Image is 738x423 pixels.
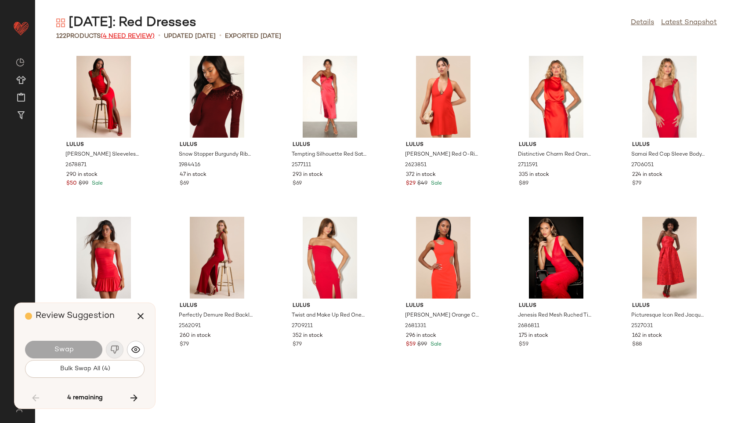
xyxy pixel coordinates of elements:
img: 2709211_01_hero_2025-06-10.jpg [286,217,374,299]
img: svg%3e [11,405,28,412]
span: Bulk Swap All (4) [59,365,110,372]
span: Lulus [632,141,707,149]
span: [PERSON_NAME] Red O-Ring Halter Mini Dress [405,151,480,159]
span: 2681331 [405,322,426,330]
button: Bulk Swap All (4) [25,360,145,378]
span: 122 [56,33,66,40]
span: Perfectly Demure Red Backless Column Maxi Dress [179,312,253,320]
span: $50 [66,180,77,188]
span: 290 in stock [66,171,98,179]
img: 2706051_06_misc_2025-07-23_1.jpg [625,56,714,138]
span: Lulus [66,302,141,310]
img: 2577111_2_02_fullbody_Retakes_2025-08-07.jpg [286,56,374,138]
span: Lulus [293,302,367,310]
div: Products [56,32,155,41]
img: 2678871_01_hero_2025-07-02.jpg [59,56,148,138]
span: 2709211 [292,322,313,330]
span: 260 in stock [180,332,211,340]
span: $59 [519,341,528,349]
img: 2654291_2_01_hero_Retakes_2025-08-12.jpg [59,217,148,299]
p: Exported [DATE] [225,32,281,41]
span: 175 in stock [519,332,548,340]
span: $49 [417,180,427,188]
span: Lulus [66,141,141,149]
span: $88 [632,341,642,349]
span: 224 in stock [632,171,662,179]
span: $79 [293,341,302,349]
span: 2527031 [631,322,653,330]
span: Picturesque Icon Red Jacquard Lace-Up Strapless Midi Dress [631,312,706,320]
span: Review Suggestion [36,311,115,321]
span: Samai Red Cap Sleeve Bodycon Midi Dress [631,151,706,159]
img: 2562091_2_01_hero_Retakes_2025-08-05.jpg [173,217,261,299]
span: Twist and Make Up Red One-Shoulder Bodycon Midi Dress [292,312,366,320]
img: heart_red.DM2ytmEG.svg [12,19,30,37]
img: 2711591_01_hero_2025-07-25.jpg [512,56,601,138]
span: $79 [180,341,189,349]
span: Snow Stopper Burgundy Ribbed Sequin Mini Sweater Dress [179,151,253,159]
span: $59 [406,341,416,349]
span: Sale [429,181,442,186]
img: 12142241_2527031.jpg [625,217,714,299]
span: 352 in stock [293,332,323,340]
span: 296 in stock [406,332,436,340]
span: $99 [79,180,88,188]
span: 293 in stock [293,171,323,179]
span: Jenesis Red Mesh Ruched Tie-Back Midi Dress [518,312,593,320]
img: 2686811_01_hero.jpg [512,217,601,299]
span: 2711591 [518,161,538,169]
p: updated [DATE] [164,32,216,41]
span: $69 [180,180,189,188]
img: 12707241_2623851.jpg [399,56,488,138]
span: $89 [519,180,528,188]
span: 1984416 [179,161,200,169]
span: 2678871 [65,161,87,169]
span: • [158,31,160,41]
span: Lulus [406,141,481,149]
div: [DATE]: Red Dresses [56,14,196,32]
img: svg%3e [56,18,65,27]
span: $69 [293,180,302,188]
span: Lulus [180,302,254,310]
img: svg%3e [131,345,140,354]
span: $99 [417,341,427,349]
a: Details [631,18,654,28]
span: Sale [90,181,103,186]
img: 9608661_1984416.jpg [173,56,261,138]
span: Distinctive Charm Red Orange Satin Asymmetrical Midi Dress [518,151,593,159]
span: 2623851 [405,161,427,169]
span: [PERSON_NAME] Sleeveless Ruched Column Maxi Dress [65,151,140,159]
span: 47 in stock [180,171,206,179]
span: 2562091 [179,322,201,330]
span: (4 Need Review) [101,33,155,40]
span: Sale [429,342,441,347]
span: 162 in stock [632,332,662,340]
span: Lulus [406,302,481,310]
span: $29 [406,180,416,188]
span: 4 remaining [67,394,103,402]
img: 2681331_01_hero.jpg [399,217,488,299]
span: Tempting Silhouette Red Satin Lace-Up Midi Dress [292,151,366,159]
span: $79 [632,180,641,188]
span: 2686811 [518,322,539,330]
span: • [219,31,221,41]
span: 372 in stock [406,171,436,179]
span: Lulus [519,302,593,310]
span: Lulus [293,141,367,149]
span: Lulus [180,141,254,149]
span: 2706051 [631,161,654,169]
span: [PERSON_NAME] Orange Cutout Column Maxi Dress [405,312,480,320]
span: 335 in stock [519,171,549,179]
span: Lulus [632,302,707,310]
img: svg%3e [16,58,25,67]
span: 2577111 [292,161,311,169]
span: Lulus [519,141,593,149]
a: Latest Snapshot [661,18,717,28]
